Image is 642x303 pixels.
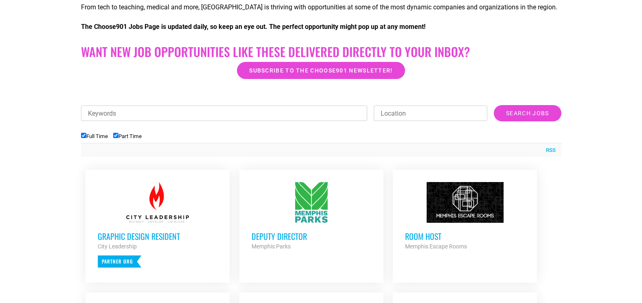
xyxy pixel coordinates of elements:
strong: Memphis Parks [252,243,291,250]
a: Subscribe to the Choose901 newsletter! [237,62,405,79]
input: Keywords [81,105,368,121]
p: Partner Org [98,255,141,268]
input: Part Time [113,133,118,138]
span: Subscribe to the Choose901 newsletter! [249,68,392,73]
label: Part Time [113,133,142,139]
a: RSS [542,146,556,154]
p: From tech to teaching, medical and more, [GEOGRAPHIC_DATA] is thriving with opportunities at some... [81,2,561,12]
a: Room Host Memphis Escape Rooms [393,170,537,263]
input: Location [374,105,487,121]
label: Full Time [81,133,108,139]
a: Graphic Design Resident City Leadership Partner Org [85,170,230,280]
h2: Want New Job Opportunities like these Delivered Directly to your Inbox? [81,44,561,59]
input: Full Time [81,133,86,138]
strong: City Leadership [98,243,137,250]
h3: Room Host [405,231,525,242]
strong: The Choose901 Jobs Page is updated daily, so keep an eye out. The perfect opportunity might pop u... [81,23,425,31]
strong: Memphis Escape Rooms [405,243,467,250]
h3: Deputy Director [252,231,371,242]
a: Deputy Director Memphis Parks [239,170,383,263]
h3: Graphic Design Resident [98,231,217,242]
input: Search Jobs [494,105,561,121]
